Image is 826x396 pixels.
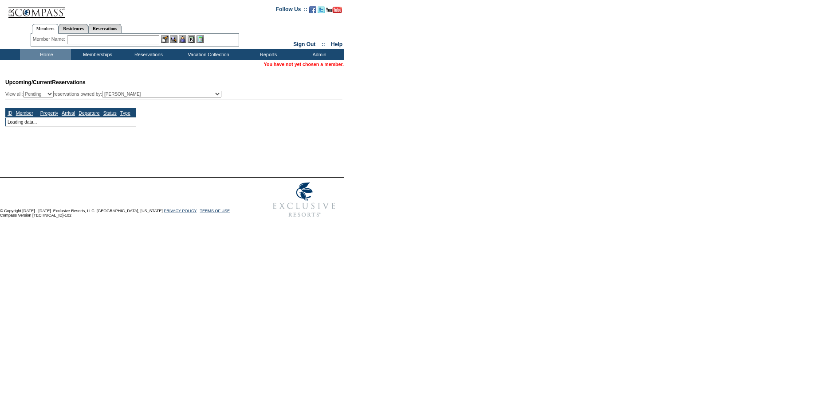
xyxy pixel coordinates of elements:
[318,9,325,14] a: Follow us on Twitter
[173,49,242,60] td: Vacation Collection
[293,49,344,60] td: Admin
[33,35,67,43] div: Member Name:
[318,6,325,13] img: Follow us on Twitter
[59,24,88,33] a: Residences
[276,5,307,16] td: Follow Us ::
[170,35,177,43] img: View
[88,24,122,33] a: Reservations
[326,7,342,13] img: Subscribe to our YouTube Channel
[20,49,71,60] td: Home
[40,110,58,116] a: Property
[120,110,130,116] a: Type
[122,49,173,60] td: Reservations
[62,110,75,116] a: Arrival
[197,35,204,43] img: b_calculator.gif
[161,35,169,43] img: b_edit.gif
[103,110,117,116] a: Status
[309,9,316,14] a: Become our fan on Facebook
[264,178,344,222] img: Exclusive Resorts
[179,35,186,43] img: Impersonate
[32,24,59,34] a: Members
[200,209,230,213] a: TERMS OF USE
[164,209,197,213] a: PRIVACY POLICY
[5,91,225,97] div: View all: reservations owned by:
[242,49,293,60] td: Reports
[309,6,316,13] img: Become our fan on Facebook
[322,41,325,47] span: ::
[71,49,122,60] td: Memberships
[188,35,195,43] img: Reservations
[8,110,12,116] a: ID
[6,117,136,126] td: Loading data...
[293,41,315,47] a: Sign Out
[326,9,342,14] a: Subscribe to our YouTube Channel
[264,62,344,67] span: You have not yet chosen a member.
[5,79,52,85] span: Upcoming/Current
[16,110,33,116] a: Member
[5,79,86,85] span: Reservations
[79,110,99,116] a: Departure
[331,41,342,47] a: Help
